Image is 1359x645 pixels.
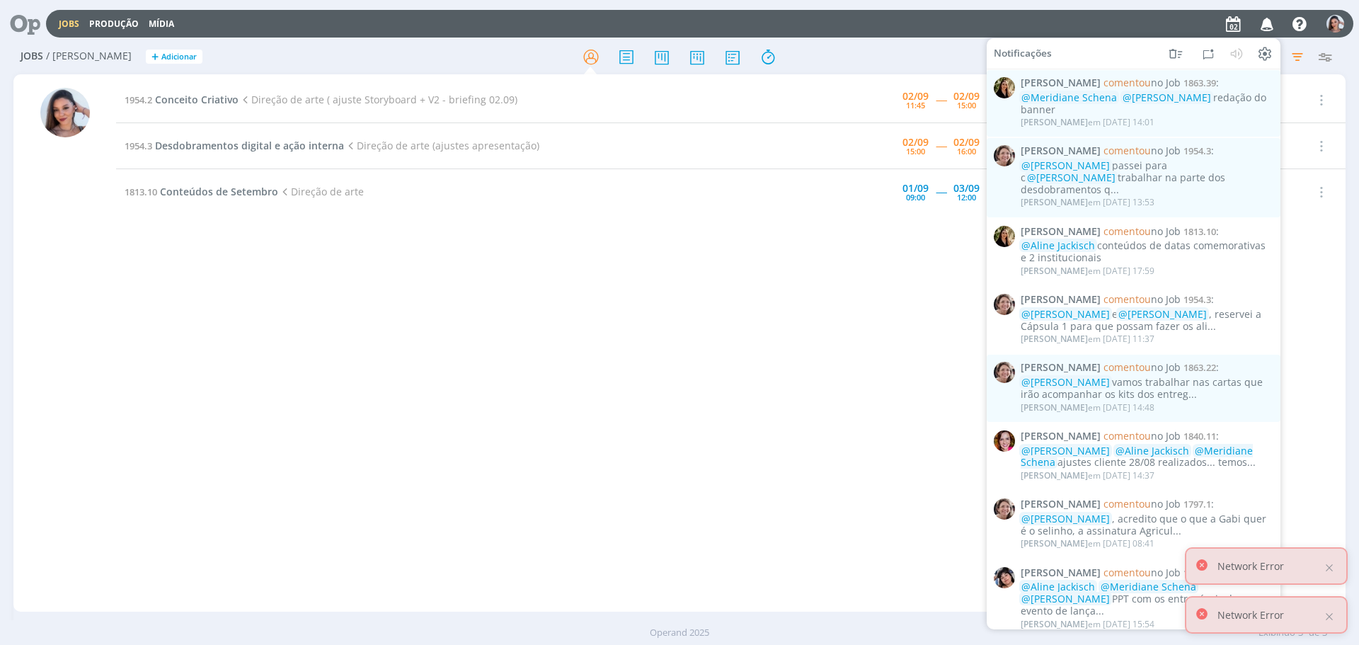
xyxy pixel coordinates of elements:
div: em [DATE] 17:59 [1021,266,1154,276]
img: C [994,77,1015,98]
span: ----- [936,93,946,106]
div: 02/09 [902,137,929,147]
span: @Meridiane Schena [1021,443,1253,469]
span: Direção de arte [278,185,364,198]
span: ----- [936,185,946,198]
div: 12:00 [957,193,976,201]
span: 1954.3 [1183,293,1211,306]
span: [PERSON_NAME] [1021,265,1088,277]
span: no Job [1103,429,1181,443]
p: Network Error [1217,559,1284,573]
span: : [1021,145,1273,157]
span: no Job [1103,76,1181,89]
span: comentou [1103,497,1151,510]
span: : [1021,362,1273,374]
span: : [1021,566,1273,578]
span: @[PERSON_NAME] [1021,375,1110,389]
span: @[PERSON_NAME] [1021,307,1110,321]
div: em [DATE] 13:53 [1021,198,1154,207]
img: N [1326,15,1344,33]
span: : [1021,294,1273,306]
div: em [DATE] 15:54 [1021,619,1154,629]
div: redação do banner [1021,92,1273,116]
span: Conteúdos de Setembro [160,185,278,198]
p: Network Error [1217,607,1284,622]
div: 15:00 [906,147,925,155]
span: 1954.3 [125,139,152,152]
div: 02/09 [953,137,980,147]
div: em [DATE] 14:37 [1021,471,1154,481]
span: no Job [1103,360,1181,374]
span: [PERSON_NAME] [1021,116,1088,128]
span: / [PERSON_NAME] [46,50,132,62]
div: passei para o trabalhar na parte dos desdobramentos q... [1021,160,1273,195]
span: @Aline Jackisch [1021,239,1095,252]
div: vamos trabalhar nas cartas que irão acompanhar os kits dos entreg... [1021,377,1273,401]
span: ----- [936,139,946,152]
span: Jobs [21,50,43,62]
a: 1813.10Conteúdos de Setembro [125,185,278,198]
span: no Job [1103,144,1181,157]
div: 01/09 [902,183,929,193]
span: [PERSON_NAME] [1021,294,1101,306]
span: : [1021,498,1273,510]
span: [PERSON_NAME] [1021,333,1088,345]
div: 09:00 [906,193,925,201]
span: [PERSON_NAME] [1021,430,1101,443]
div: ajustes cliente 28/08 realizados... temos... [1021,445,1273,469]
span: @[PERSON_NAME] [1021,592,1110,605]
span: [PERSON_NAME] [1021,77,1101,89]
span: 1954.3 [1183,144,1211,157]
img: A [994,145,1015,166]
span: [PERSON_NAME] [1021,469,1088,481]
span: no Job [1103,292,1181,306]
img: A [994,362,1015,383]
div: e , reservei a Cápsula 1 para que possam fazer os ali... [1021,309,1273,333]
span: 1863.39 [1183,76,1216,89]
div: conteúdos de datas comemorativas e 2 institucionais [1021,240,1273,264]
span: + [151,50,159,64]
a: Jobs [59,18,79,30]
span: 1863.22 [1183,566,1216,578]
img: E [994,566,1015,588]
span: comentou [1103,144,1151,157]
span: @[PERSON_NAME] [1123,91,1211,104]
span: comentou [1103,360,1151,374]
div: 11:45 [906,101,925,109]
div: , acredito que o que a Gabi quer é o selinho, a assinatura Agricul... [1021,513,1273,537]
span: @Meridiane Schena [1021,91,1117,104]
span: @Aline Jackisch [1116,443,1189,457]
span: @[PERSON_NAME] [1021,159,1110,172]
div: 03/09 [953,183,980,193]
span: : [1021,225,1273,237]
span: @[PERSON_NAME] [1021,443,1110,457]
span: comentou [1103,565,1151,578]
span: Notificações [994,47,1052,59]
button: +Adicionar [146,50,202,64]
span: [PERSON_NAME] [1021,498,1101,510]
span: Direção de arte ( ajuste Storyboard + V2 - briefing 02.09) [239,93,517,106]
span: [PERSON_NAME] [1021,225,1101,237]
div: 16:00 [957,147,976,155]
span: [PERSON_NAME] [1021,566,1101,578]
div: 02/09 [902,91,929,101]
span: Conceito Criativo [155,93,239,106]
a: 1954.3Desdobramentos digital e ação interna [125,139,344,152]
a: Produção [89,18,139,30]
span: comentou [1103,76,1151,89]
span: : [1021,77,1273,89]
div: em [DATE] 11:37 [1021,334,1154,344]
span: Adicionar [161,52,197,62]
span: no Job [1103,224,1181,237]
img: A [994,498,1015,520]
button: Jobs [55,18,84,30]
span: [PERSON_NAME] [1021,401,1088,413]
span: [PERSON_NAME] [1021,145,1101,157]
span: no Job [1103,565,1181,578]
a: 1954.2Conceito Criativo [125,93,239,106]
span: @[PERSON_NAME] [1021,512,1110,525]
span: comentou [1103,292,1151,306]
div: PPT com os entregáveis do evento de lança... [1021,581,1273,617]
span: 1797.1 [1183,498,1211,510]
div: em [DATE] 08:41 [1021,539,1154,549]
